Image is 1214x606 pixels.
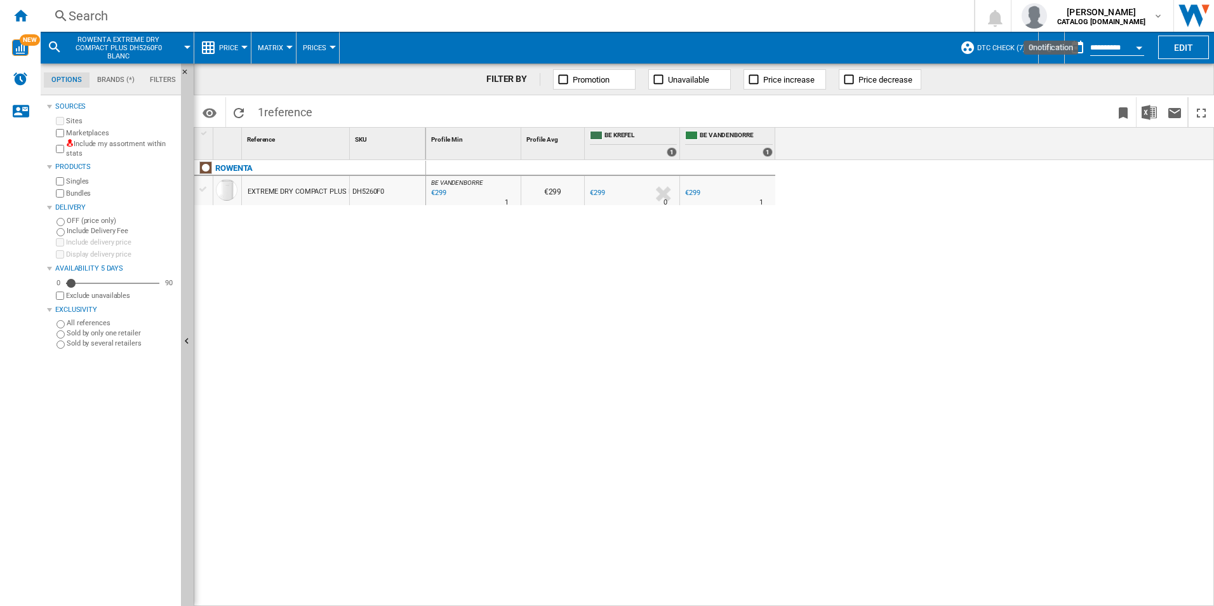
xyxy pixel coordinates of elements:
[201,32,244,64] div: Price
[588,187,605,199] div: €299
[55,203,176,213] div: Delivery
[258,32,290,64] div: Matrix
[248,177,404,206] div: EXTREME DRY COMPACT PLUS DH5260F0 BLANC
[553,69,636,90] button: Promotion
[1057,6,1145,18] span: [PERSON_NAME]
[66,177,176,186] label: Singles
[960,32,1032,64] div: DTC check (7)
[1057,18,1145,26] b: CATALOG [DOMAIN_NAME]
[66,128,176,138] label: Marketplaces
[429,187,446,199] div: Last updated : Tuesday, 23 September 2025 12:28
[1189,97,1214,127] button: Maximize
[244,128,349,147] div: Reference Sort None
[57,330,65,339] input: Sold by only one retailer
[56,129,64,137] input: Marketplaces
[700,131,773,142] span: BE VANDENBORRE
[55,162,176,172] div: Products
[66,277,159,290] md-slider: Availability
[1128,34,1151,57] button: Open calendar
[216,128,241,147] div: Sort None
[604,131,677,142] span: BE KREFEL
[67,226,176,236] label: Include Delivery Fee
[56,292,64,300] input: Display delivery price
[13,71,28,86] img: alerts-logo.svg
[683,187,700,199] div: €299
[215,161,253,176] div: Click to filter on that brand
[67,36,170,60] span: ROWENTA EXTREME DRY COMPACT PLUS DH5260F0 BLANC
[162,278,176,288] div: 90
[1039,32,1065,64] md-menu: Currency
[683,128,775,159] div: BE VANDENBORRE 1 offers sold by BE VANDENBORRE
[67,318,176,328] label: All references
[55,264,176,274] div: Availability 5 Days
[1158,36,1209,59] button: Edit
[67,216,176,226] label: OFF (price only)
[685,189,700,197] div: €299
[573,75,610,84] span: Promotion
[1022,3,1047,29] img: profile.jpg
[429,128,521,147] div: Profile Min Sort None
[1045,41,1051,55] span: €
[197,101,222,124] button: Options
[67,32,182,64] button: ROWENTA EXTREME DRY COMPACT PLUS DH5260F0 BLANC
[763,75,815,84] span: Price increase
[20,34,40,46] span: NEW
[977,44,1025,52] span: DTC check (7)
[1045,32,1058,64] button: €
[69,7,941,25] div: Search
[587,128,679,159] div: BE KREFEL 1 offers sold by BE KREFEL
[264,105,312,119] span: reference
[66,250,176,259] label: Display delivery price
[66,139,74,147] img: mysite-not-bg-18x18.png
[524,128,584,147] div: Profile Avg Sort None
[1137,97,1162,127] button: Download in Excel
[521,176,584,205] div: €299
[226,97,251,127] button: Reload
[56,238,64,246] input: Include delivery price
[90,72,142,88] md-tab-item: Brands (*)
[352,128,425,147] div: SKU Sort None
[44,72,90,88] md-tab-item: Options
[56,117,64,125] input: Sites
[66,189,176,198] label: Bundles
[350,176,425,205] div: DH5260F0
[251,97,319,124] span: 1
[219,44,238,52] span: Price
[1111,97,1136,127] button: Bookmark this report
[526,136,558,143] span: Profile Avg
[977,32,1032,64] button: DTC check (7)
[1065,35,1090,60] button: md-calendar
[55,102,176,112] div: Sources
[1142,105,1157,120] img: excel-24x24.png
[66,238,176,247] label: Include delivery price
[66,116,176,126] label: Sites
[67,328,176,338] label: Sold by only one retailer
[66,139,176,159] label: Include my assortment within stats
[55,305,176,315] div: Exclusivity
[57,228,65,236] input: Include Delivery Fee
[431,179,483,186] span: BE VANDENBORRE
[355,136,367,143] span: SKU
[56,177,64,185] input: Singles
[431,136,463,143] span: Profile Min
[839,69,921,90] button: Price decrease
[57,340,65,349] input: Sold by several retailers
[244,128,349,147] div: Sort None
[247,136,275,143] span: Reference
[668,75,709,84] span: Unavailable
[744,69,826,90] button: Price increase
[429,128,521,147] div: Sort None
[219,32,244,64] button: Price
[56,141,64,157] input: Include my assortment within stats
[142,72,183,88] md-tab-item: Filters
[181,64,196,86] button: Hide
[56,189,64,198] input: Bundles
[47,32,187,64] div: ROWENTA EXTREME DRY COMPACT PLUS DH5260F0 BLANC
[858,75,912,84] span: Price decrease
[303,32,333,64] button: Prices
[53,278,63,288] div: 0
[1162,97,1187,127] button: Send this report by email
[763,147,773,157] div: 1 offers sold by BE VANDENBORRE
